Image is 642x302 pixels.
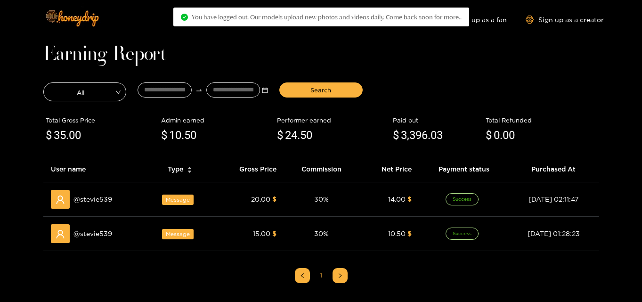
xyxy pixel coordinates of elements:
[486,115,597,125] div: Total Refunded
[277,127,283,145] span: $
[446,228,479,240] span: Success
[195,87,203,94] span: swap-right
[528,230,580,237] span: [DATE] 01:28:23
[162,229,194,239] span: Message
[393,127,399,145] span: $
[526,16,604,24] a: Sign up as a creator
[388,230,406,237] span: 10.50
[161,115,272,125] div: Admin earned
[528,196,578,203] span: [DATE] 02:11:47
[43,48,599,61] h1: Earning Report
[168,164,183,174] span: Type
[285,129,297,142] span: 24
[314,230,329,237] span: 30 %
[162,195,194,205] span: Message
[494,129,500,142] span: 0
[358,156,419,182] th: Net Price
[407,196,412,203] span: $
[419,156,508,182] th: Payment status
[46,115,157,125] div: Total Gross Price
[46,127,52,145] span: $
[161,127,167,145] span: $
[442,16,507,24] a: Sign up as a fan
[314,196,329,203] span: 30 %
[73,229,112,239] span: @ stevie539
[214,156,284,182] th: Gross Price
[297,129,312,142] span: .50
[195,87,203,94] span: to
[295,268,310,283] li: Previous Page
[500,129,515,142] span: .00
[43,156,146,182] th: User name
[56,229,65,239] span: user
[181,14,188,21] span: check-circle
[337,273,343,278] span: right
[169,129,181,142] span: 10
[295,268,310,283] button: left
[333,268,348,283] button: right
[486,127,492,145] span: $
[393,115,481,125] div: Paid out
[508,156,599,182] th: Purchased At
[66,129,81,142] span: .00
[54,129,66,142] span: 35
[333,268,348,283] li: Next Page
[56,195,65,204] span: user
[253,230,270,237] span: 15.00
[279,82,363,98] button: Search
[187,165,192,171] span: caret-up
[192,13,462,21] span: You have logged out. Our models upload new photos and videos daily. Come back soon for more..
[181,129,196,142] span: .50
[272,230,276,237] span: $
[73,194,112,204] span: @ stevie539
[187,169,192,174] span: caret-down
[428,129,443,142] span: .03
[388,196,406,203] span: 14.00
[251,196,270,203] span: 20.00
[314,269,328,283] a: 1
[44,85,126,98] span: All
[272,196,276,203] span: $
[407,230,412,237] span: $
[446,193,479,205] span: Success
[314,268,329,283] li: 1
[277,115,388,125] div: Performer earned
[284,156,358,182] th: Commission
[300,273,305,278] span: left
[310,85,331,95] span: Search
[401,129,428,142] span: 3,396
